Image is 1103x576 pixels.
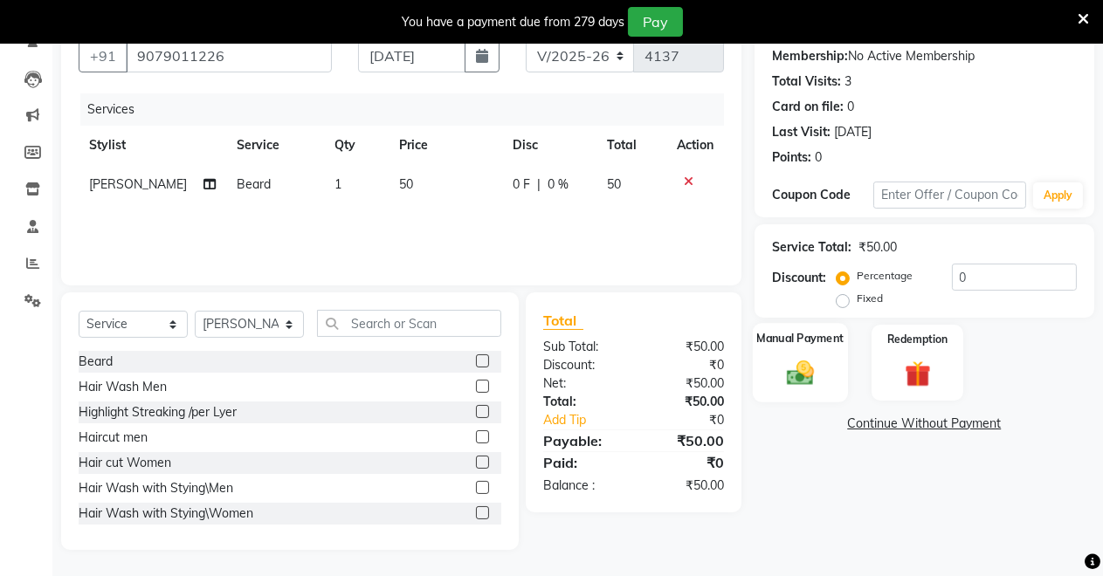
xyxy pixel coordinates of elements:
[873,182,1026,209] input: Enter Offer / Coupon Code
[399,176,413,192] span: 50
[897,358,940,390] img: _gift.svg
[778,357,823,388] img: _cash.svg
[847,98,854,116] div: 0
[772,72,841,91] div: Total Visits:
[857,268,913,284] label: Percentage
[79,403,237,422] div: Highlight Streaking /per Lyer
[79,429,148,447] div: Haircut men
[530,411,651,429] a: Add Tip
[126,39,332,72] input: Search by Name/Mobile/Email/Code
[513,175,530,194] span: 0 F
[651,411,737,429] div: ₹0
[402,13,624,31] div: You have a payment due from 279 days
[772,148,811,167] div: Points:
[772,47,1077,65] div: No Active Membership
[226,126,324,165] th: Service
[79,454,171,472] div: Hair cut Women
[772,238,851,257] div: Service Total:
[317,310,501,337] input: Search or Scan
[844,72,851,91] div: 3
[772,47,848,65] div: Membership:
[543,312,583,330] span: Total
[1033,182,1083,209] button: Apply
[772,269,826,287] div: Discount:
[79,378,167,396] div: Hair Wash Men
[633,374,736,393] div: ₹50.00
[237,176,271,192] span: Beard
[815,148,822,167] div: 0
[79,39,128,72] button: +91
[633,356,736,374] div: ₹0
[89,176,187,192] span: [PERSON_NAME]
[858,238,897,257] div: ₹50.00
[633,430,736,451] div: ₹50.00
[79,504,253,523] div: Hair Wash with Stying\Women
[596,126,665,165] th: Total
[666,126,724,165] th: Action
[324,126,389,165] th: Qty
[530,393,633,411] div: Total:
[79,126,226,165] th: Stylist
[772,98,844,116] div: Card on file:
[334,176,341,192] span: 1
[530,374,633,393] div: Net:
[772,186,873,204] div: Coupon Code
[628,7,683,37] button: Pay
[530,356,633,374] div: Discount:
[548,175,569,194] span: 0 %
[633,477,736,495] div: ₹50.00
[537,175,541,194] span: |
[857,291,883,306] label: Fixed
[756,330,844,346] label: Manual Payment
[79,353,113,371] div: Beard
[633,393,736,411] div: ₹50.00
[772,123,831,141] div: Last Visit:
[834,123,872,141] div: [DATE]
[80,93,737,126] div: Services
[758,415,1091,433] a: Continue Without Payment
[633,338,736,356] div: ₹50.00
[79,479,233,497] div: Hair Wash with Stying\Men
[530,430,633,451] div: Payable:
[530,338,633,356] div: Sub Total:
[502,126,596,165] th: Disc
[633,452,736,473] div: ₹0
[887,332,948,347] label: Redemption
[389,126,502,165] th: Price
[607,176,621,192] span: 50
[530,452,633,473] div: Paid:
[530,477,633,495] div: Balance :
